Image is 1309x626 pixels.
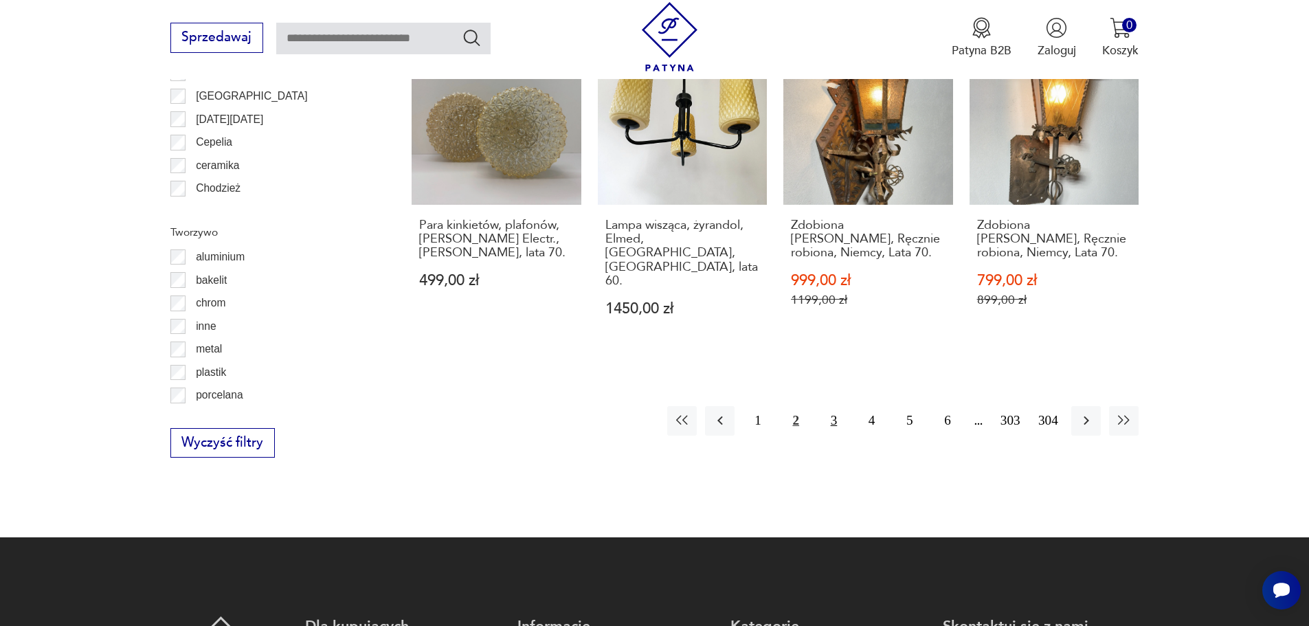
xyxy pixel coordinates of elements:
[857,406,886,436] button: 4
[971,17,992,38] img: Ikona medalu
[196,111,263,128] p: [DATE][DATE]
[1033,406,1063,436] button: 304
[952,43,1011,58] p: Patyna B2B
[196,248,245,266] p: aluminium
[977,219,1132,260] h3: Zdobiona [PERSON_NAME], Ręcznie robiona, Niemcy, Lata 70.
[977,293,1132,307] p: 899,00 zł
[1046,17,1067,38] img: Ikonka użytkownika
[819,406,849,436] button: 3
[952,17,1011,58] button: Patyna B2B
[1102,43,1139,58] p: Koszyk
[170,428,275,458] button: Wyczyść filtry
[196,364,226,381] p: plastik
[419,273,574,288] p: 499,00 zł
[1262,571,1301,610] iframe: Smartsupp widget button
[598,36,768,348] a: Lampa wisząca, żyrandol, Elmed, Zabrze, Polska, lata 60.Lampa wisząca, żyrandol, Elmed, [GEOGRAPH...
[932,406,962,436] button: 6
[970,36,1139,348] a: SaleZdobiona Miedziana Latarnia, Ręcznie robiona, Niemcy, Lata 70.Zdobiona [PERSON_NAME], Ręcznie...
[1038,17,1076,58] button: Zaloguj
[462,27,482,47] button: Szukaj
[605,302,760,316] p: 1450,00 zł
[196,87,307,105] p: [GEOGRAPHIC_DATA]
[196,179,240,197] p: Chodzież
[196,271,227,289] p: bakelit
[196,203,237,221] p: Ćmielów
[791,273,946,288] p: 999,00 zł
[412,36,581,348] a: Para kinkietów, plafonów, Knud Christensen Electr., Dania, lata 70.Para kinkietów, plafonów, [PER...
[791,293,946,307] p: 1199,00 zł
[635,2,704,71] img: Patyna - sklep z meblami i dekoracjami vintage
[196,294,225,312] p: chrom
[791,219,946,260] h3: Zdobiona [PERSON_NAME], Ręcznie robiona, Niemcy, Lata 70.
[196,157,239,175] p: ceramika
[996,406,1025,436] button: 303
[952,17,1011,58] a: Ikona medaluPatyna B2B
[196,340,222,358] p: metal
[783,36,953,348] a: SaleZdobiona Miedziana Latarnia, Ręcznie robiona, Niemcy, Lata 70.Zdobiona [PERSON_NAME], Ręcznie...
[1122,18,1137,32] div: 0
[170,223,372,241] p: Tworzywo
[743,406,772,436] button: 1
[196,386,243,404] p: porcelana
[196,133,232,151] p: Cepelia
[1110,17,1131,38] img: Ikona koszyka
[1102,17,1139,58] button: 0Koszyk
[781,406,811,436] button: 2
[170,23,263,53] button: Sprzedawaj
[1038,43,1076,58] p: Zaloguj
[895,406,924,436] button: 5
[419,219,574,260] h3: Para kinkietów, plafonów, [PERSON_NAME] Electr., [PERSON_NAME], lata 70.
[605,219,760,289] h3: Lampa wisząca, żyrandol, Elmed, [GEOGRAPHIC_DATA], [GEOGRAPHIC_DATA], lata 60.
[170,33,263,44] a: Sprzedawaj
[196,317,216,335] p: inne
[977,273,1132,288] p: 799,00 zł
[196,410,230,427] p: porcelit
